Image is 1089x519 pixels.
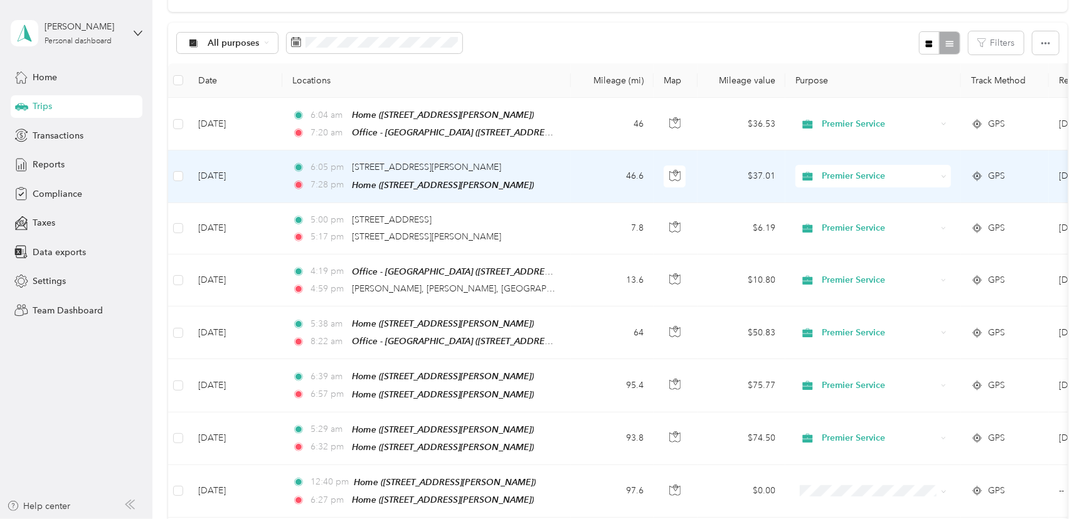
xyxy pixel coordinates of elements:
[354,477,536,487] span: Home ([STREET_ADDRESS][PERSON_NAME])
[822,273,937,287] span: Premier Service
[33,158,65,171] span: Reports
[188,98,282,150] td: [DATE]
[311,370,346,384] span: 6:39 am
[352,442,534,452] span: Home ([STREET_ADDRESS][PERSON_NAME])
[33,275,66,288] span: Settings
[33,246,86,259] span: Data exports
[45,38,112,45] div: Personal dashboard
[988,117,1005,131] span: GPS
[33,216,55,229] span: Taxes
[33,100,52,113] span: Trips
[188,254,282,307] td: [DATE]
[352,162,501,172] span: [STREET_ADDRESS][PERSON_NAME]
[698,359,785,412] td: $75.77
[311,475,349,489] span: 12:40 pm
[571,359,654,412] td: 95.4
[311,493,346,507] span: 6:27 pm
[571,254,654,307] td: 13.6
[822,221,937,235] span: Premier Service
[822,326,937,340] span: Premier Service
[969,31,1024,55] button: Filters
[311,265,346,278] span: 4:19 pm
[311,213,346,227] span: 5:00 pm
[188,203,282,254] td: [DATE]
[311,387,346,401] span: 6:57 pm
[33,71,57,84] span: Home
[988,273,1005,287] span: GPS
[188,150,282,202] td: [DATE]
[352,336,603,347] span: Office - [GEOGRAPHIC_DATA] ([STREET_ADDRESS][US_STATE])
[33,187,82,201] span: Compliance
[352,389,534,399] span: Home ([STREET_ADDRESS][PERSON_NAME])
[698,465,785,518] td: $0.00
[311,440,346,454] span: 6:32 pm
[571,203,654,254] td: 7.8
[571,98,654,150] td: 46
[311,230,346,244] span: 5:17 pm
[352,127,603,138] span: Office - [GEOGRAPHIC_DATA] ([STREET_ADDRESS][US_STATE])
[822,117,937,131] span: Premier Service
[188,63,282,98] th: Date
[352,110,534,120] span: Home ([STREET_ADDRESS][PERSON_NAME])
[33,304,103,317] span: Team Dashboard
[352,495,534,505] span: Home ([STREET_ADDRESS][PERSON_NAME])
[571,412,654,465] td: 93.8
[822,431,937,445] span: Premier Service
[311,126,346,140] span: 7:20 am
[311,422,346,436] span: 5:29 am
[698,254,785,307] td: $10.80
[352,180,534,190] span: Home ([STREET_ADDRESS][PERSON_NAME])
[282,63,571,98] th: Locations
[188,359,282,412] td: [DATE]
[311,335,346,349] span: 8:22 am
[352,318,534,328] span: Home ([STREET_ADDRESS][PERSON_NAME])
[352,371,534,381] span: Home ([STREET_ADDRESS][PERSON_NAME])
[352,266,603,277] span: Office - [GEOGRAPHIC_DATA] ([STREET_ADDRESS][US_STATE])
[785,63,961,98] th: Purpose
[988,169,1005,183] span: GPS
[961,63,1049,98] th: Track Method
[571,307,654,359] td: 64
[988,484,1005,498] span: GPS
[352,283,733,294] span: [PERSON_NAME], [PERSON_NAME], [GEOGRAPHIC_DATA][US_STATE], [GEOGRAPHIC_DATA]
[698,307,785,359] td: $50.83
[352,214,432,225] span: [STREET_ADDRESS]
[571,63,654,98] th: Mileage (mi)
[45,20,123,33] div: [PERSON_NAME]
[988,326,1005,340] span: GPS
[7,500,71,513] button: Help center
[988,221,1005,235] span: GPS
[698,150,785,202] td: $37.01
[698,412,785,465] td: $74.50
[822,169,937,183] span: Premier Service
[188,307,282,359] td: [DATE]
[571,465,654,518] td: 97.6
[311,317,346,331] span: 5:38 am
[698,203,785,254] td: $6.19
[988,379,1005,392] span: GPS
[311,108,346,122] span: 6:04 am
[311,160,346,174] span: 6:05 pm
[822,379,937,392] span: Premier Service
[988,431,1005,445] span: GPS
[698,63,785,98] th: Mileage value
[1019,449,1089,519] iframe: Everlance-gr Chat Button Frame
[698,98,785,150] td: $36.53
[188,412,282,465] td: [DATE]
[352,231,501,242] span: [STREET_ADDRESS][PERSON_NAME]
[208,39,260,48] span: All purposes
[571,150,654,202] td: 46.6
[654,63,698,98] th: Map
[352,424,534,434] span: Home ([STREET_ADDRESS][PERSON_NAME])
[311,282,346,296] span: 4:59 pm
[33,129,83,142] span: Transactions
[311,178,346,192] span: 7:28 pm
[188,465,282,518] td: [DATE]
